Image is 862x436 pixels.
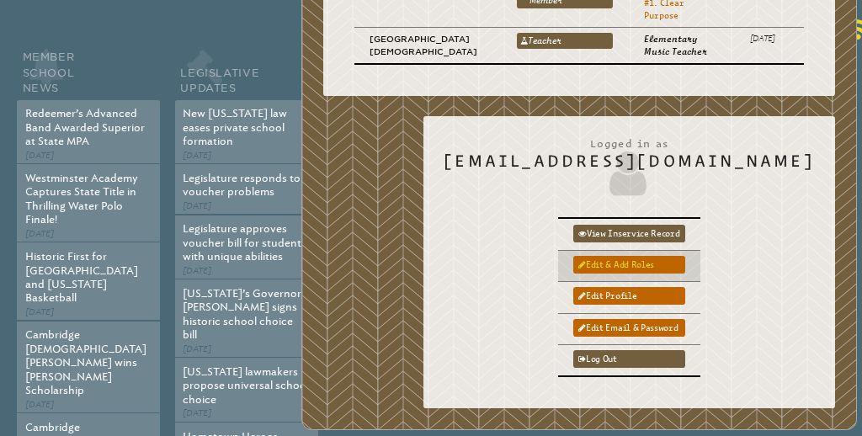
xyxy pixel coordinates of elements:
a: Redeemer’s Advanced Band Awarded Superior at State MPA [25,107,145,147]
a: Cambridge [DEMOGRAPHIC_DATA][PERSON_NAME] wins [PERSON_NAME] Scholarship [25,328,146,396]
span: [DATE] [25,399,54,410]
a: Westminster Academy Captures State Title in Thrilling Water Polo Finale! [25,172,138,226]
a: Log out [573,350,685,368]
p: [DATE] [750,33,790,45]
a: Edit profile [573,287,685,305]
a: Legislature approves voucher bill for students with unique abilities [183,222,306,263]
span: [DATE] [183,150,211,161]
p: [GEOGRAPHIC_DATA][DEMOGRAPHIC_DATA] [370,33,486,58]
span: [DATE] [25,150,54,161]
span: [DATE] [183,265,211,276]
span: Logged in as [444,130,815,152]
span: [DATE] [25,228,54,239]
a: Historic First for [GEOGRAPHIC_DATA] and [US_STATE] Basketball [25,250,138,304]
a: Legislature responds to voucher problems [183,172,301,198]
span: [DATE] [183,200,211,211]
h2: [EMAIL_ADDRESS][DOMAIN_NAME] [444,130,815,199]
span: [DATE] [183,407,211,418]
span: [DATE] [183,343,211,354]
a: [US_STATE] lawmakers propose universal school choice [183,365,309,406]
a: Teacher [517,33,613,49]
h2: Legislative Updates [175,46,317,99]
a: New [US_STATE] law eases private school formation [183,107,287,147]
span: [DATE] [25,306,54,317]
a: View inservice record [573,225,685,242]
h2: Member School News [17,46,159,99]
a: Edit & add roles [573,256,685,274]
a: [US_STATE]’s Governor [PERSON_NAME] signs historic school choice bill [183,287,301,341]
a: Edit email & password [573,319,685,337]
p: Elementary Music Teacher [644,33,719,58]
